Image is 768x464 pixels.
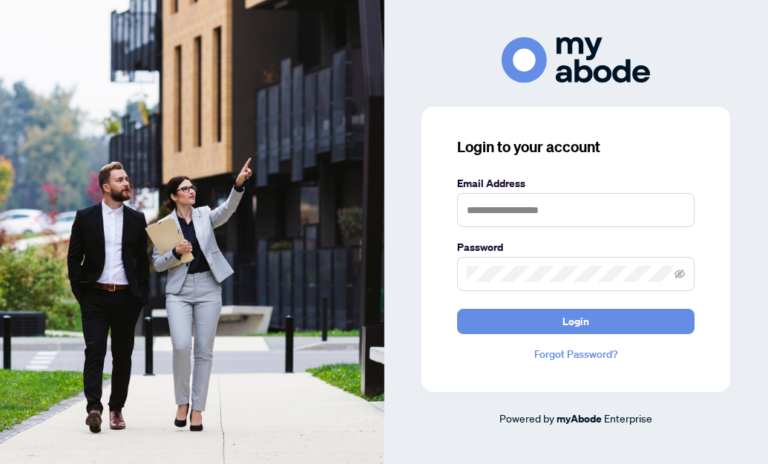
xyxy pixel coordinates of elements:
[562,310,589,333] span: Login
[675,269,685,279] span: eye-invisible
[502,37,650,82] img: ma-logo
[557,411,602,427] a: myAbode
[457,137,695,157] h3: Login to your account
[457,175,695,192] label: Email Address
[604,411,652,425] span: Enterprise
[457,346,695,362] a: Forgot Password?
[457,239,695,255] label: Password
[457,309,695,334] button: Login
[499,411,554,425] span: Powered by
